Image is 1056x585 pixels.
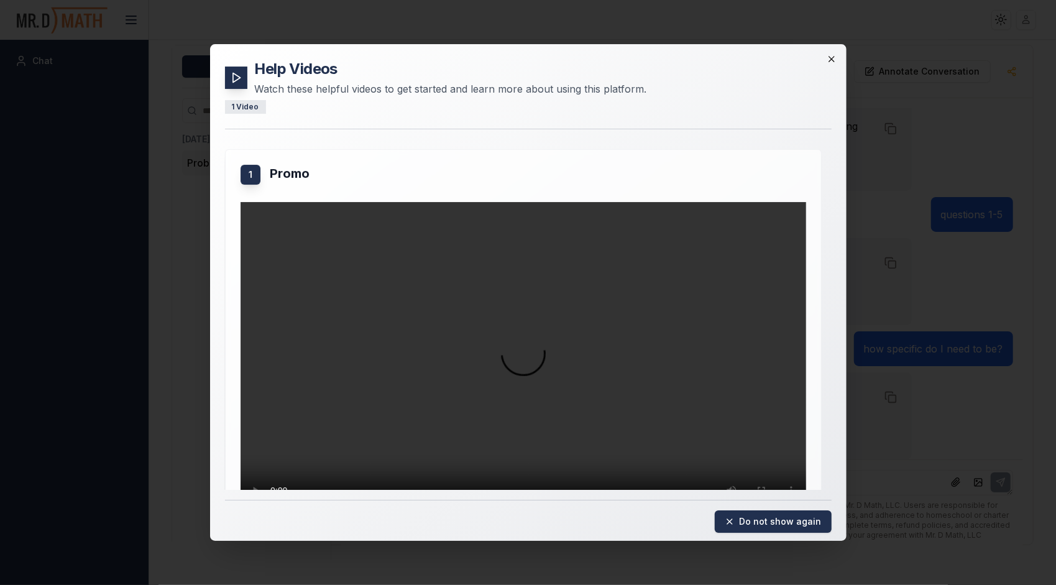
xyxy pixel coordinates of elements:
[715,510,832,533] button: Do not show again
[241,165,260,185] div: 1
[255,81,647,96] p: Watch these helpful videos to get started and learn more about using this platform.
[225,100,266,114] div: 1 Video
[270,165,806,182] h3: Promo
[255,59,647,79] h2: Help Videos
